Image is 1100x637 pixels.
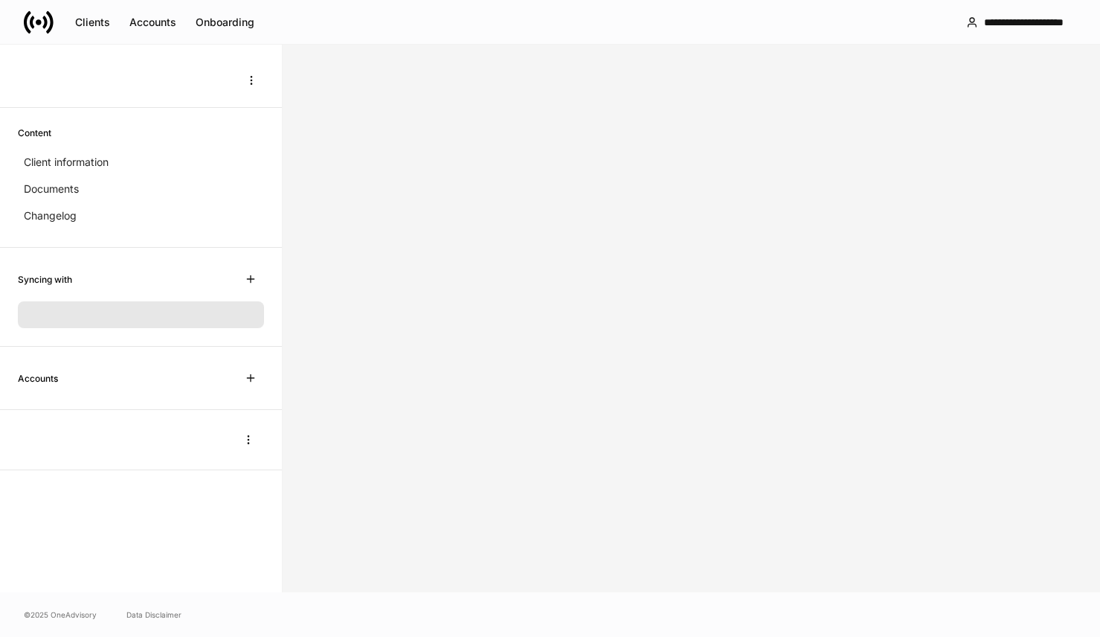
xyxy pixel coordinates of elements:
[129,17,176,28] div: Accounts
[126,609,181,621] a: Data Disclaimer
[18,272,72,287] h6: Syncing with
[65,10,120,34] button: Clients
[120,10,186,34] button: Accounts
[18,176,264,202] a: Documents
[18,126,51,140] h6: Content
[18,202,264,229] a: Changelog
[186,10,264,34] button: Onboarding
[24,182,79,196] p: Documents
[24,609,97,621] span: © 2025 OneAdvisory
[18,149,264,176] a: Client information
[24,155,109,170] p: Client information
[75,17,110,28] div: Clients
[18,371,58,385] h6: Accounts
[24,208,77,223] p: Changelog
[196,17,254,28] div: Onboarding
